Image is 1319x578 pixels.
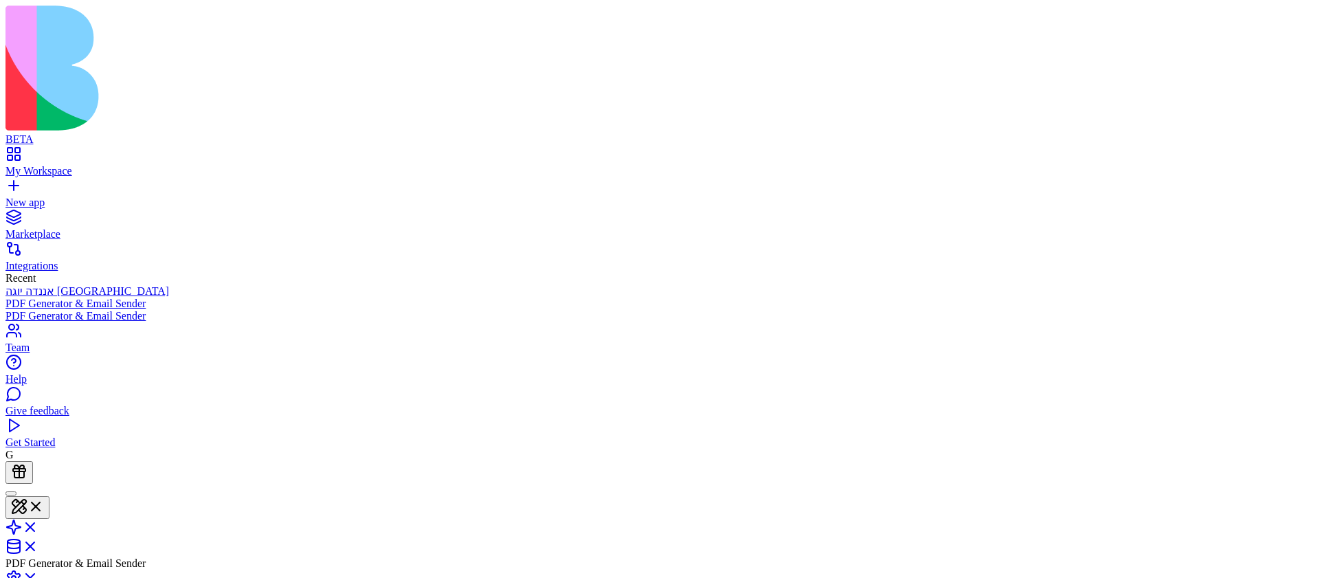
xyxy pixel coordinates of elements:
[5,285,1314,298] a: אננדה יוגה [GEOGRAPHIC_DATA]
[5,260,1314,272] div: Integrations
[5,216,1314,241] a: Marketplace
[5,247,1314,272] a: Integrations
[5,449,14,460] span: G
[5,272,36,284] span: Recent
[5,184,1314,209] a: New app
[5,361,1314,386] a: Help
[5,133,1314,146] div: BETA
[5,121,1314,146] a: BETA
[5,557,146,569] span: PDF Generator & Email Sender
[5,197,1314,209] div: New app
[5,424,1314,449] a: Get Started
[5,153,1314,177] a: My Workspace
[5,342,1314,354] div: Team
[5,392,1314,417] a: Give feedback
[5,165,1314,177] div: My Workspace
[5,298,1314,310] a: PDF Generator & Email Sender
[5,436,1314,449] div: Get Started
[5,228,1314,241] div: Marketplace
[5,310,1314,322] a: PDF Generator & Email Sender
[5,405,1314,417] div: Give feedback
[5,329,1314,354] a: Team
[5,373,1314,386] div: Help
[5,5,558,131] img: logo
